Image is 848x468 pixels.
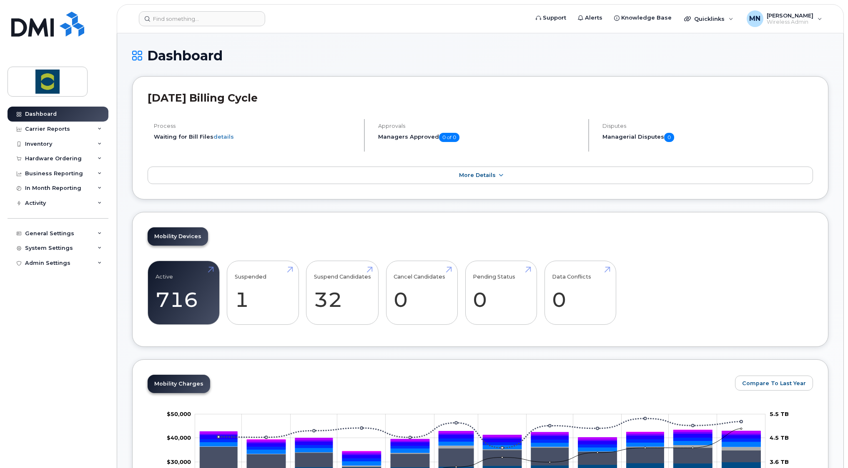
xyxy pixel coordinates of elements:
[235,265,291,320] a: Suspended 1
[167,458,191,465] g: $0
[156,265,212,320] a: Active 716
[459,172,496,178] span: More Details
[314,265,371,320] a: Suspend Candidates 32
[664,133,674,142] span: 0
[552,265,608,320] a: Data Conflicts 0
[167,434,191,441] g: $0
[473,265,529,320] a: Pending Status 0
[154,123,357,129] h4: Process
[213,133,234,140] a: details
[770,434,789,441] tspan: 4.5 TB
[148,227,208,246] a: Mobility Devices
[167,411,191,417] g: $0
[735,376,813,391] button: Compare To Last Year
[167,434,191,441] tspan: $40,000
[439,133,459,142] span: 0 of 0
[394,265,450,320] a: Cancel Candidates 0
[132,48,828,63] h1: Dashboard
[378,123,581,129] h4: Approvals
[602,133,813,142] h5: Managerial Disputes
[148,92,813,104] h2: [DATE] Billing Cycle
[770,411,789,417] tspan: 5.5 TB
[167,458,191,465] tspan: $30,000
[770,458,789,465] tspan: 3.6 TB
[742,379,806,387] span: Compare To Last Year
[154,133,357,141] li: Waiting for Bill Files
[602,123,813,129] h4: Disputes
[378,133,581,142] h5: Managers Approved
[167,411,191,417] tspan: $50,000
[148,375,210,393] a: Mobility Charges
